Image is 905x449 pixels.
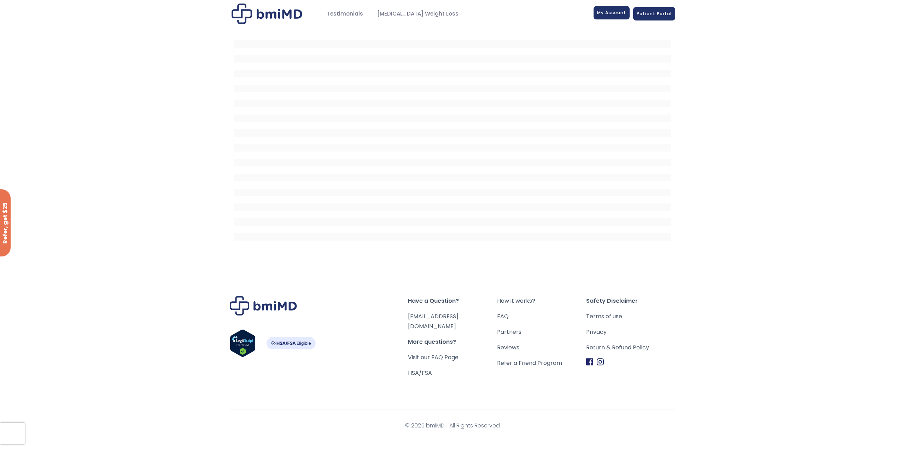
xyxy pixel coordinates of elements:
[408,296,497,306] span: Have a Question?
[586,343,675,353] a: Return & Refund Policy
[370,7,466,21] a: [MEDICAL_DATA] Weight Loss
[234,33,671,245] iframe: MDI Patient Messaging Portal
[586,312,675,321] a: Terms of use
[230,421,675,431] span: © 2025 bmiMD | All Rights Reserved
[408,353,459,361] a: Visit our FAQ Page
[232,4,302,24] img: Patient Messaging Portal
[266,337,316,349] img: HSA-FSA
[408,369,432,377] a: HSA/FSA
[497,358,586,368] a: Refer a Friend Program
[6,422,82,443] iframe: Sign Up via Text for Offers
[230,329,256,357] img: Verify Approval for www.bmimd.com
[594,6,630,19] a: My Account
[586,327,675,337] a: Privacy
[327,10,363,18] span: Testimonials
[320,7,370,21] a: Testimonials
[497,343,586,353] a: Reviews
[497,327,586,337] a: Partners
[586,296,675,306] span: Safety Disclaimer
[497,312,586,321] a: FAQ
[597,10,626,16] span: My Account
[586,358,593,366] img: Facebook
[408,312,459,330] a: [EMAIL_ADDRESS][DOMAIN_NAME]
[408,337,497,347] span: More questions?
[637,11,672,17] span: Patient Portal
[230,296,297,315] img: Brand Logo
[597,358,604,366] img: Instagram
[497,296,586,306] a: How it works?
[633,7,675,20] a: Patient Portal
[377,10,459,18] span: [MEDICAL_DATA] Weight Loss
[230,329,256,360] a: Verify LegitScript Approval for www.bmimd.com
